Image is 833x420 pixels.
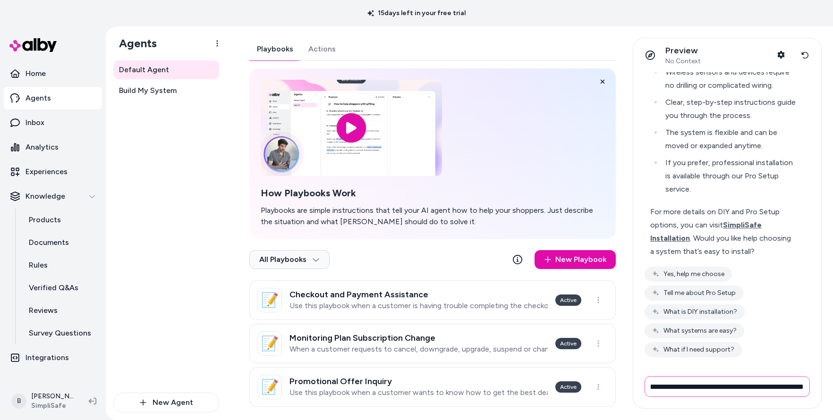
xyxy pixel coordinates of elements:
button: Actions [301,38,343,60]
p: Rules [29,260,48,271]
p: Reviews [29,305,58,316]
a: Home [4,62,102,85]
button: What systems are easy? [645,323,744,338]
p: Inbox [25,117,44,128]
li: If you prefer, professional installation is available through our Pro Setup service. [663,156,796,196]
span: B [11,394,26,409]
button: What is DIY installation? [645,304,745,319]
p: Use this playbook when a customer is having trouble completing the checkout process to purchase t... [289,301,548,311]
span: Build My System [119,85,177,96]
a: Reviews [19,299,102,322]
button: What if I need support? [645,342,742,357]
h3: Monitoring Plan Subscription Change [289,333,548,343]
a: Rules [19,254,102,277]
p: 15 days left in your free trial [362,8,471,18]
p: Experiences [25,166,68,177]
p: Playbooks are simple instructions that tell your AI agent how to help your shoppers. Just describ... [261,205,604,227]
a: Products [19,209,102,231]
button: All Playbooks [249,250,330,269]
a: 📝Monitoring Plan Subscription ChangeWhen a customer requests to cancel, downgrade, upgrade, suspe... [249,324,616,363]
p: Analytics [25,142,59,153]
div: 📝 [257,331,282,356]
h3: Checkout and Payment Assistance [289,290,548,299]
a: 📝Promotional Offer InquiryUse this playbook when a customer wants to know how to get the best dea... [249,367,616,407]
h2: How Playbooks Work [261,187,604,199]
div: 📝 [257,375,282,399]
span: Default Agent [119,64,169,76]
p: [PERSON_NAME] [31,392,74,401]
a: Experiences [4,160,102,183]
a: Survey Questions [19,322,102,344]
p: Home [25,68,46,79]
button: New Agent [113,393,219,412]
span: SimpliSafe [31,401,74,411]
a: Integrations [4,346,102,369]
span: All Playbooks [259,255,320,264]
a: Verified Q&As [19,277,102,299]
a: Default Agent [113,60,219,79]
button: B[PERSON_NAME]SimpliSafe [6,386,81,416]
li: The system is flexible and can be moved or expanded anytime. [663,126,796,152]
a: Agents [4,87,102,109]
h1: Agents [111,36,157,50]
button: Yes, help me choose [645,267,732,282]
span: No Context [665,57,701,66]
a: 📝Checkout and Payment AssistanceUse this playbook when a customer is having trouble completing th... [249,280,616,320]
h3: Promotional Offer Inquiry [289,377,548,386]
p: Verified Q&As [29,282,78,294]
a: Documents [19,231,102,254]
li: Clear, step-by-step instructions guide you through the process. [663,96,796,122]
a: Analytics [4,136,102,159]
div: For more details on DIY and Pro Setup options, you can visit . Would you like help choosing a sys... [650,205,796,258]
p: Integrations [25,352,69,363]
a: Inbox [4,111,102,134]
img: alby Logo [9,38,57,52]
p: Use this playbook when a customer wants to know how to get the best deal or promo available. [289,388,548,397]
p: Knowledge [25,191,65,202]
button: Knowledge [4,185,102,208]
a: Build My System [113,81,219,100]
p: When a customer requests to cancel, downgrade, upgrade, suspend or change their monitoring plan s... [289,344,548,354]
div: Active [555,294,581,306]
p: Survey Questions [29,328,91,339]
p: Documents [29,237,69,248]
div: Active [555,338,581,349]
a: New Playbook [535,250,616,269]
div: 📝 [257,288,282,312]
p: Preview [665,45,701,56]
p: Agents [25,92,51,104]
div: Active [555,381,581,393]
li: Wireless sensors and devices require no drilling or complicated wiring. [663,66,796,92]
input: Write your prompt here [645,376,810,397]
p: Products [29,214,61,226]
button: Tell me about Pro Setup [645,286,743,301]
button: Playbooks [249,38,301,60]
